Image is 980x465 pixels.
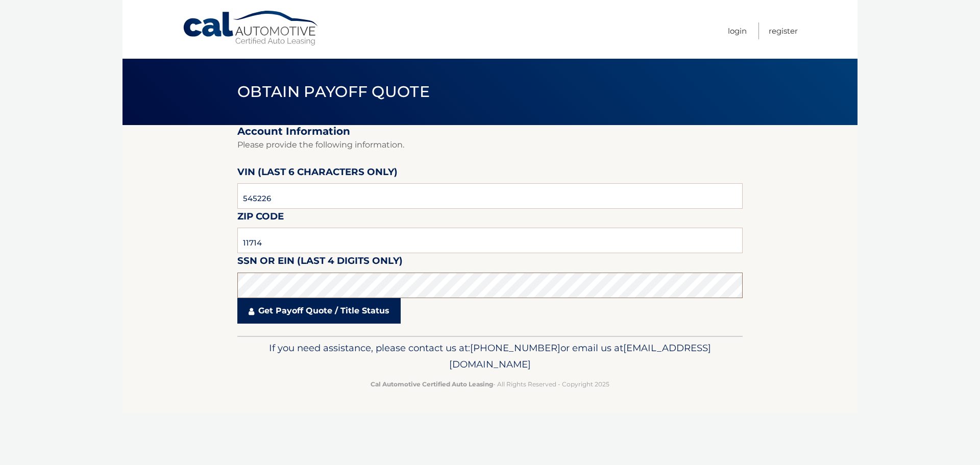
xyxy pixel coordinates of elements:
[237,298,401,324] a: Get Payoff Quote / Title Status
[237,253,403,272] label: SSN or EIN (last 4 digits only)
[244,379,736,389] p: - All Rights Reserved - Copyright 2025
[237,164,398,183] label: VIN (last 6 characters only)
[769,22,798,39] a: Register
[182,10,320,46] a: Cal Automotive
[237,82,430,101] span: Obtain Payoff Quote
[371,380,493,388] strong: Cal Automotive Certified Auto Leasing
[244,340,736,373] p: If you need assistance, please contact us at: or email us at
[237,138,743,152] p: Please provide the following information.
[728,22,747,39] a: Login
[470,342,560,354] span: [PHONE_NUMBER]
[237,209,284,228] label: Zip Code
[237,125,743,138] h2: Account Information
